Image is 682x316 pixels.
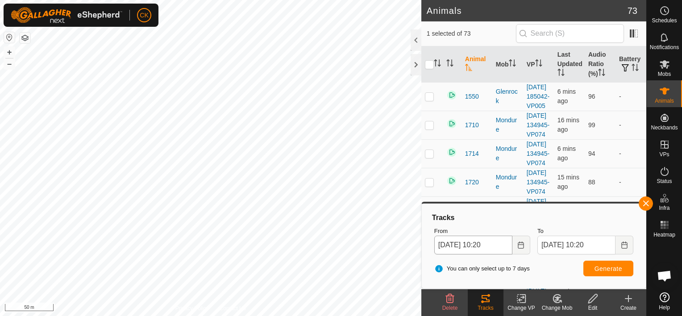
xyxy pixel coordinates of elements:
p-sorticon: Activate to sort [557,70,565,77]
span: 1550 [465,92,479,101]
button: Choose Date [512,236,530,254]
label: From [434,227,530,236]
a: [DATE] 134945-VP074 [527,169,549,195]
span: CK [140,11,148,20]
button: Choose Date [615,236,633,254]
span: 88 [588,179,595,186]
a: Contact Us [220,304,246,312]
th: Mob [492,46,523,83]
span: Generate [595,265,622,272]
span: VPs [659,152,669,157]
img: returning on [446,147,457,158]
p-sorticon: Activate to sort [598,70,605,77]
th: Last Updated [554,46,585,83]
a: [DATE] 134945-VP074 [527,198,549,224]
button: Generate [583,261,633,276]
h2: Animals [427,5,628,16]
th: VP [523,46,554,83]
span: Help [659,305,670,310]
span: You can only select up to 7 days [434,264,530,273]
p-sorticon: Activate to sort [509,61,516,68]
p-sorticon: Activate to sort [446,61,453,68]
div: Mondure [496,116,520,134]
span: 99 [588,121,595,129]
button: – [4,58,15,69]
div: Change Mob [539,304,575,312]
span: 2 Oct 2025, 10:13 am [557,88,576,104]
td: - [615,82,646,111]
span: 1 selected of 73 [427,29,516,38]
div: Open chat [651,262,678,289]
span: 2 Oct 2025, 10:04 am [557,116,579,133]
span: 96 [588,93,595,100]
span: Infra [659,205,670,211]
div: Tracks [431,212,637,223]
a: Help [647,289,682,314]
input: Search (S) [516,24,624,43]
span: 1710 [465,121,479,130]
a: [DATE] 185042-VP005 [527,83,549,109]
span: Heatmap [653,232,675,237]
th: Battery [615,46,646,83]
span: 1714 [465,149,479,158]
span: 1720 [465,178,479,187]
img: returning on [446,90,457,100]
button: Map Layers [20,33,30,43]
p-sorticon: Activate to sort [632,65,639,72]
span: Mobs [658,71,671,77]
div: Edit [575,304,611,312]
img: returning on [446,118,457,129]
span: Animals [655,98,674,104]
label: To [537,227,633,236]
span: Schedules [652,18,677,23]
img: Gallagher Logo [11,7,122,23]
span: 2 Oct 2025, 10:05 am [557,174,579,190]
span: 2 Oct 2025, 10:13 am [557,145,576,162]
div: Create [611,304,646,312]
span: Notifications [650,45,679,50]
td: - [615,139,646,168]
img: returning on [446,175,457,186]
div: Glenrock [496,87,520,106]
a: Privacy Policy [175,304,209,312]
th: Audio Ratio (%) [585,46,615,83]
td: - [615,196,646,225]
th: Animal [462,46,492,83]
div: Tracks [468,304,503,312]
div: Change VP [503,304,539,312]
button: + [4,47,15,58]
span: Status [657,179,672,184]
div: Mondure [496,173,520,191]
span: 73 [628,4,637,17]
div: Mondure [496,144,520,163]
a: [DATE] 134945-VP074 [527,141,549,166]
td: - [615,111,646,139]
a: [DATE] 134945-VP074 [527,112,549,138]
span: Neckbands [651,125,678,130]
span: 94 [588,150,595,157]
span: Delete [442,305,458,311]
p-sorticon: Activate to sort [535,61,542,68]
p-sorticon: Activate to sort [465,65,472,72]
td: - [615,168,646,196]
button: Reset Map [4,32,15,43]
p-sorticon: Activate to sort [434,61,441,68]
